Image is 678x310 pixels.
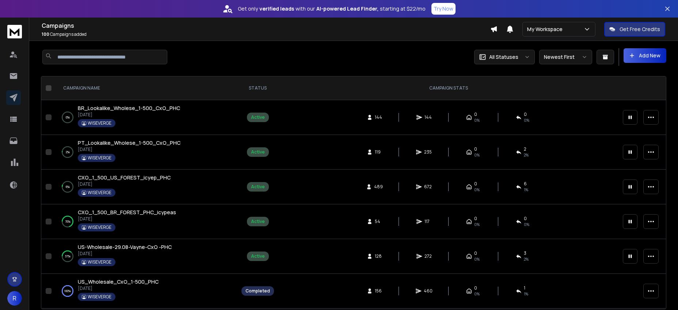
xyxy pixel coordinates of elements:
td: 100%US_Wholesale_CxO_1-500_PHC[DATE]WISEVERGE [54,274,237,309]
span: CXO_1_500_BR_FOREST_PHC_icypeas [78,209,176,216]
td: 70%CXO_1_500_BR_FOREST_PHC_icypeas[DATE]WISEVERGE [54,204,237,239]
p: [DATE] [78,251,172,257]
button: R [7,291,22,306]
span: 128 [375,253,382,259]
a: CXO_1_500_US_FOREST_icyep_PHC [78,174,171,181]
div: Active [251,253,265,259]
img: logo [7,25,22,38]
th: CAMPAIGN STATS [278,76,618,100]
span: 489 [374,184,383,190]
span: 0 % [524,222,529,227]
span: 0% [474,117,480,123]
span: 54 [375,219,382,224]
span: 272 [424,253,432,259]
button: Get Free Credits [604,22,665,37]
span: 460 [424,288,433,294]
span: 0 % [524,117,529,123]
span: US-Wholesale-29.08-Vayne-CxO -PHC [78,243,172,250]
span: 144 [424,114,432,120]
a: US-Wholesale-29.08-Vayne-CxO -PHC [78,243,172,251]
span: 117 [424,219,432,224]
p: [DATE] [78,181,171,187]
span: 156 [375,288,382,294]
span: 0 [474,181,477,187]
span: 6 [524,181,527,187]
th: STATUS [237,76,278,100]
h1: Campaigns [42,21,490,30]
strong: verified leads [259,5,294,12]
span: 0 [524,216,527,222]
strong: AI-powered Lead Finder, [316,5,378,12]
td: 0%BR_Lookalike_Wholese_1-500_CxO_PHC[DATE]WISEVERGE [54,100,237,135]
span: 0 [524,111,527,117]
p: Get Free Credits [620,26,660,33]
span: 0 [474,285,477,291]
td: 37%US-Wholesale-29.08-Vayne-CxO -PHC[DATE]WISEVERGE [54,239,237,274]
p: Campaigns added [42,31,490,37]
p: [DATE] [78,216,176,222]
div: Completed [245,288,270,294]
p: 0 % [66,114,70,121]
div: Active [251,114,265,120]
p: Get only with our starting at $22/mo [238,5,426,12]
span: 0 [474,250,477,256]
p: WISEVERGE [88,155,111,161]
span: 0 [474,111,477,117]
span: 672 [424,184,432,190]
span: 0 [474,216,477,222]
span: 2 % [524,256,529,262]
p: [DATE] [78,286,159,291]
span: 1 % [524,291,528,297]
p: My Workspace [527,26,565,33]
p: All Statuses [489,53,518,61]
span: 2 [524,146,526,152]
p: WISEVERGE [88,120,111,126]
p: [DATE] [78,112,180,118]
span: 1 % [524,187,528,193]
p: WISEVERGE [88,190,111,196]
button: Newest First [539,50,592,64]
span: 3 [524,250,526,256]
div: Active [251,184,265,190]
span: 144 [375,114,382,120]
span: 100 [42,31,49,37]
button: Add New [624,48,666,63]
span: 235 [424,149,432,155]
button: Try Now [431,3,456,15]
span: BR_Lookalike_Wholese_1-500_CxO_PHC [78,105,180,111]
span: 1 [524,285,525,291]
p: WISEVERGE [88,294,111,300]
p: [DATE] [78,147,180,152]
p: 6 % [66,183,70,190]
th: CAMPAIGN NAME [54,76,237,100]
a: PT_Lookalike_Wholese_1-500_CxO_PHC [78,139,180,147]
p: WISEVERGE [88,224,111,230]
span: 2 % [524,152,529,158]
p: Try Now [434,5,453,12]
td: 2%PT_Lookalike_Wholese_1-500_CxO_PHC[DATE]WISEVERGE [54,135,237,170]
p: 100 % [64,287,71,295]
span: 0 [474,146,477,152]
div: Active [251,219,265,224]
a: US_Wholesale_CxO_1-500_PHC [78,278,159,286]
a: BR_Lookalike_Wholese_1-500_CxO_PHC [78,105,180,112]
span: 0% [474,256,480,262]
span: 0% [474,222,480,227]
span: 0% [474,291,480,297]
span: 0% [474,152,480,158]
a: CXO_1_500_BR_FOREST_PHC_icypeas [78,209,176,216]
span: 0% [474,187,480,193]
span: 119 [375,149,382,155]
p: 37 % [65,253,71,260]
td: 6%CXO_1_500_US_FOREST_icyep_PHC[DATE]WISEVERGE [54,170,237,204]
div: Active [251,149,265,155]
p: 70 % [65,218,71,225]
p: 2 % [66,148,70,156]
p: WISEVERGE [88,259,111,265]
